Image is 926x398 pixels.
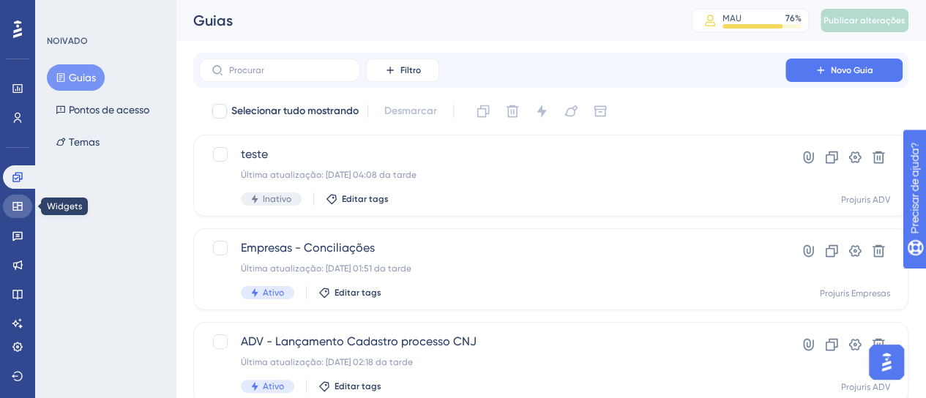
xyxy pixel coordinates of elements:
font: Projuris ADV [841,382,890,392]
font: Filtro [400,65,421,75]
font: Ativo [263,381,284,391]
font: Temas [69,136,100,148]
font: Novo Guia [831,65,873,75]
font: ADV - Lançamento Cadastro processo CNJ [241,334,477,348]
font: MAU [722,13,742,23]
font: NOIVADO [47,36,88,46]
font: % [795,13,802,23]
font: Última atualização: [DATE] 01:51 da tarde [241,263,411,274]
button: Pontos de acesso [47,97,158,123]
font: Última atualização: [DATE] 02:18 da tarde [241,357,413,367]
font: Empresas - Conciliações [241,241,375,255]
button: Guias [47,64,105,91]
button: Novo Guia [785,59,903,82]
font: Projuris ADV [841,195,890,205]
button: Editar tags [326,193,389,205]
font: Editar tags [335,381,381,391]
iframe: Iniciador do Assistente de IA do UserGuiding [865,340,908,384]
font: Pontos de acesso [69,104,149,116]
font: Guias [69,72,96,83]
input: Procurar [229,65,348,75]
font: Projuris Empresas [820,288,890,298]
button: Filtro [366,59,439,82]
button: Publicar alterações [821,9,908,32]
font: Inativo [263,194,291,204]
button: Editar tags [318,287,381,298]
font: Última atualização: [DATE] 04:08 da tarde [241,170,417,180]
font: 76 [785,13,795,23]
button: Desmarcar [377,98,444,124]
font: Ativo [263,288,284,298]
button: Temas [47,129,108,155]
font: Editar tags [342,194,389,204]
font: Guias [193,12,233,29]
button: Editar tags [318,380,381,392]
font: teste [241,147,268,161]
font: Precisar de ajuda? [34,7,126,18]
font: Desmarcar [384,105,437,117]
font: Selecionar tudo mostrando [231,105,359,117]
font: Publicar alterações [824,15,906,26]
font: Editar tags [335,288,381,298]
